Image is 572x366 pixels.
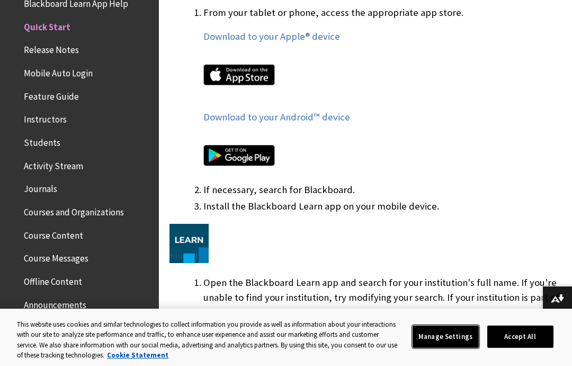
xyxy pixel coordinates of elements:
[203,111,350,124] a: Download to your Android™ device
[169,224,209,263] img: Blackboard Learn App tile
[24,296,86,310] span: Announcements
[487,326,553,348] button: Accept All
[24,41,79,56] span: Release Notes
[24,250,88,264] span: Course Messages
[203,275,561,335] li: Open the Blackboard Learn app and search for your institution's full name. If you're unable to fi...
[24,226,83,241] span: Course Content
[203,134,561,181] a: Google Play
[203,182,561,197] li: If necessary, search for Blackboard.
[203,30,340,43] a: Download to your Apple® device
[107,351,168,360] a: More information about your privacy, opens in a new tab
[24,88,79,102] span: Feature Guide
[203,6,561,20] p: From your tablet or phone, access the appropriate app store.
[203,145,275,166] img: Google Play
[24,273,82,287] span: Offline Content
[24,157,83,171] span: Activity Stream
[24,203,124,217] span: Courses and Organizations
[203,64,275,85] img: Apple App Store
[24,64,93,79] span: Mobile Auto Login
[24,180,57,195] span: Journals
[203,199,561,214] li: Install the Blackboard Learn app on your mobile device.
[24,134,60,148] span: Students
[24,111,67,125] span: Instructors
[17,319,400,361] div: This website uses cookies and similar technologies to collect information you provide as well as ...
[24,18,70,32] span: Quick Start
[413,326,479,348] button: Manage Settings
